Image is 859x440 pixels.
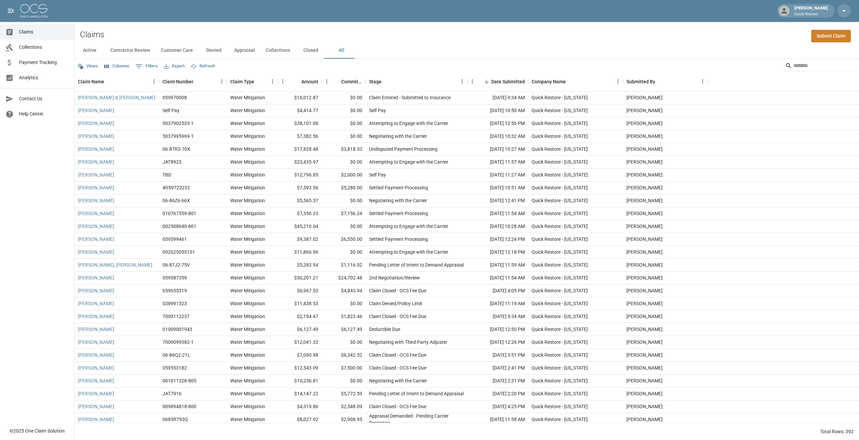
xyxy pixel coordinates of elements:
[467,233,528,246] div: [DATE] 12:24 PM
[532,352,588,358] div: Quick Restore - Colorado
[230,274,265,281] div: Water Mitigation
[626,120,663,127] div: Michelle Martinez
[78,390,114,397] a: [PERSON_NAME]
[163,326,192,333] div: 01009001943
[532,313,588,320] div: Quick Restore - Colorado
[322,143,366,156] div: $3,818.33
[278,362,322,375] div: $12,543.09
[296,42,326,59] button: Closed
[467,259,528,272] div: [DATE] 11:59 AM
[163,287,187,294] div: 059655319
[467,156,528,169] div: [DATE] 11:57 AM
[163,377,196,384] div: 001611328-805
[322,272,366,285] div: $24,702.48
[198,42,229,59] button: Denied
[341,72,362,91] div: Committed Amount
[322,72,366,91] div: Committed Amount
[467,285,528,297] div: [DATE] 4:05 PM
[369,390,464,397] div: Pending Letter of Intent to Demand Appraisal
[467,220,528,233] div: [DATE] 10:28 AM
[230,146,265,152] div: Water Mitigation
[278,323,322,336] div: $6,127.49
[369,261,464,268] div: Pending Letter of Intent to Demand Appraisal
[230,352,265,358] div: Water Mitigation
[369,352,426,358] div: Claim Closed - OCS Fee Due
[626,184,663,191] div: Michelle Martinez
[230,72,254,91] div: Claim Type
[163,146,190,152] div: 06-87R3-70X
[104,77,114,86] button: Sort
[78,274,114,281] a: [PERSON_NAME]
[626,107,663,114] div: Michelle Martinez
[230,107,265,114] div: Water Mitigation
[163,249,195,255] div: 092025055101
[369,413,464,426] div: Appraisal Demanded - Pending Carrier Response
[193,77,203,86] button: Sort
[278,207,322,220] div: $7,356.23
[163,159,181,165] div: JAT8923
[230,171,265,178] div: Water Mitigation
[623,72,708,91] div: Submitted By
[467,375,528,387] div: [DATE] 2:31 PM
[230,390,265,397] div: Water Mitigation
[163,120,194,127] div: 5037902533-1
[532,416,588,423] div: Quick Restore - Colorado
[322,259,366,272] div: $1,116.02
[626,197,663,204] div: Michelle Martinez
[626,94,663,101] div: Michelle Martinez
[369,159,448,165] div: Attempting to Engage with the Carrier
[19,110,69,118] span: Help Center
[19,74,69,81] span: Analytics
[626,133,663,140] div: Michelle Martinez
[163,274,187,281] div: 059587359
[278,375,322,387] div: $10,236.81
[78,171,114,178] a: [PERSON_NAME]
[230,261,265,268] div: Water Mitigation
[230,210,265,217] div: Water Mitigation
[278,349,322,362] div: $7,090.98
[78,313,114,320] a: [PERSON_NAME]
[230,94,265,101] div: Water Mitigation
[322,233,366,246] div: $6,550.00
[369,133,427,140] div: Negotiating with the Carrier
[369,339,447,345] div: Negotiating with Third-Party Adjuster
[322,220,366,233] div: $0.00
[278,285,322,297] div: $6,967.53
[278,272,322,285] div: $50,201.21
[230,300,265,307] div: Water Mitigation
[163,403,196,410] div: 009894818-800
[626,210,663,217] div: Michelle Martinez
[369,300,422,307] div: Claim Denied/Policy Limit
[655,77,665,86] button: Sort
[78,107,114,114] a: [PERSON_NAME]
[278,259,322,272] div: $5,283.94
[74,42,105,59] button: Active
[369,249,448,255] div: Attempting to Engage with the Carrier
[227,72,278,91] div: Claim Type
[626,313,663,320] div: Michelle Martinez
[19,59,69,66] span: Payment Tracking
[369,236,428,243] div: Settled Payment Processing
[322,323,366,336] div: $6,127.49
[267,77,278,87] button: Menu
[532,261,588,268] div: Quick Restore - Colorado
[230,364,265,371] div: Water Mitigation
[78,133,114,140] a: [PERSON_NAME]
[78,197,114,204] a: [PERSON_NAME]
[467,413,528,426] div: [DATE] 11:58 AM
[322,285,366,297] div: $4,843.94
[467,194,528,207] div: [DATE] 12:41 PM
[322,400,366,413] div: $2,548.09
[163,133,194,140] div: 5037995969-1
[532,300,588,307] div: Quick Restore - Colorado
[532,72,566,91] div: Company Name
[532,403,588,410] div: Quick Restore - Colorado
[369,274,420,281] div: 2nd Negotiation/Review
[369,364,426,371] div: Claim Closed - OCS Fee Due
[532,364,588,371] div: Quick Restore - Colorado
[322,194,366,207] div: $0.00
[369,184,428,191] div: Settled Payment Processing
[369,120,448,127] div: Attempting to Engage with the Carrier
[230,197,265,204] div: Water Mitigation
[278,156,322,169] div: $23,435.97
